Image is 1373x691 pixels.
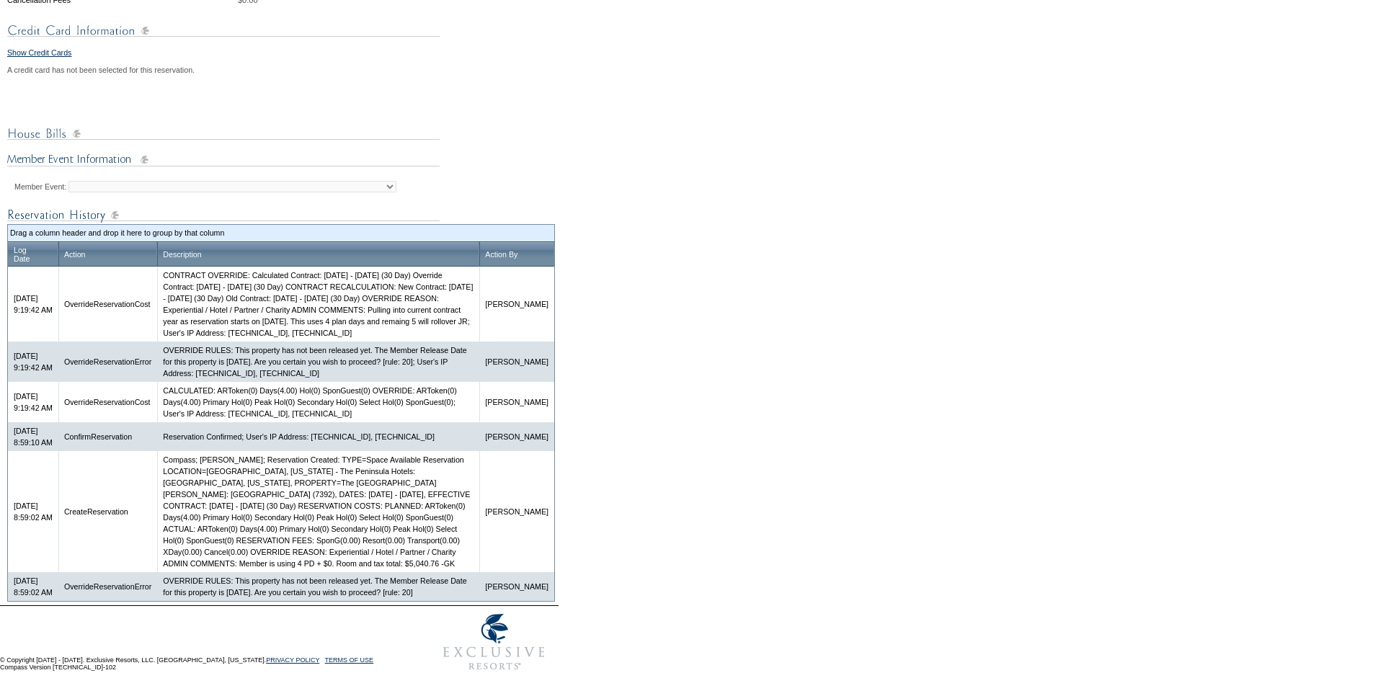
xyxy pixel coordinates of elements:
[10,227,552,238] td: Drag a column header and drop it here to group by that column
[157,342,479,382] td: OVERRIDE RULES: This property has not been released yet. The Member Release Date for this propert...
[58,422,157,451] td: ConfirmReservation
[430,606,559,678] img: Exclusive Resorts
[8,422,58,451] td: [DATE] 8:59:10 AM
[7,66,555,74] div: A credit card has not been selected for this reservation.
[7,151,440,169] img: Member Event
[479,422,554,451] td: [PERSON_NAME]
[8,572,58,601] td: [DATE] 8:59:02 AM
[58,572,157,601] td: OverrideReservationError
[479,267,554,342] td: [PERSON_NAME]
[58,342,157,382] td: OverrideReservationError
[479,382,554,422] td: [PERSON_NAME]
[157,422,479,451] td: Reservation Confirmed; User's IP Address: [TECHNICAL_ID], [TECHNICAL_ID]
[7,125,440,143] img: House Bills
[479,572,554,601] td: [PERSON_NAME]
[157,267,479,342] td: CONTRACT OVERRIDE: Calculated Contract: [DATE] - [DATE] (30 Day) Override Contract: [DATE] - [DAT...
[58,451,157,572] td: CreateReservation
[479,451,554,572] td: [PERSON_NAME]
[8,451,58,572] td: [DATE] 8:59:02 AM
[8,382,58,422] td: [DATE] 9:19:42 AM
[58,267,157,342] td: OverrideReservationCost
[8,267,58,342] td: [DATE] 9:19:42 AM
[266,656,319,664] a: PRIVACY POLICY
[14,246,30,263] a: LogDate
[485,250,517,259] a: Action By
[14,182,66,191] label: Member Event:
[64,250,86,259] a: Action
[7,206,440,224] img: Reservation Log
[479,342,554,382] td: [PERSON_NAME]
[157,451,479,572] td: Compass; [PERSON_NAME]; Reservation Created: TYPE=Space Available Reservation LOCATION=[GEOGRAPHI...
[8,342,58,382] td: [DATE] 9:19:42 AM
[157,382,479,422] td: CALCULATED: ARToken(0) Days(4.00) Hol(0) SponGuest(0) OVERRIDE: ARToken(0) Days(4.00) Primary Hol...
[325,656,374,664] a: TERMS OF USE
[163,250,201,259] a: Description
[157,572,479,601] td: OVERRIDE RULES: This property has not been released yet. The Member Release Date for this propert...
[7,22,440,40] img: Credit Card Information
[58,382,157,422] td: OverrideReservationCost
[7,48,71,57] a: Show Credit Cards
